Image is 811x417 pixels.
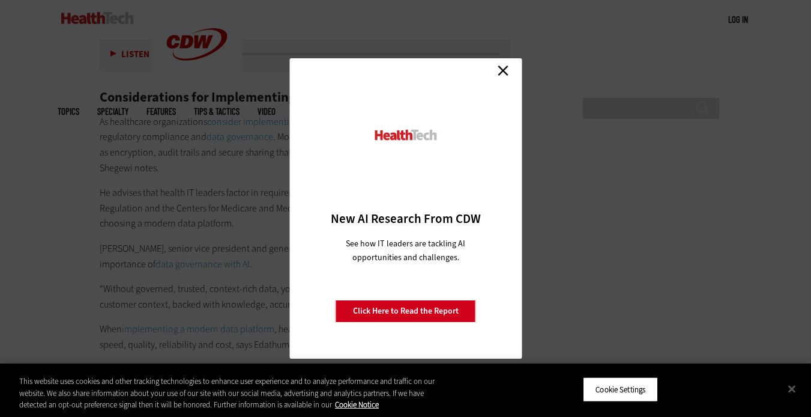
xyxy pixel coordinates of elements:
[494,61,512,79] a: Close
[310,210,501,227] h3: New AI Research From CDW
[583,377,658,402] button: Cookie Settings
[335,400,379,410] a: More information about your privacy
[331,237,480,264] p: See how IT leaders are tackling AI opportunities and challenges.
[779,376,805,402] button: Close
[19,376,446,411] div: This website uses cookies and other tracking technologies to enhance user experience and to analy...
[336,300,476,323] a: Click Here to Read the Report
[373,129,438,141] img: HealthTech_0.png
